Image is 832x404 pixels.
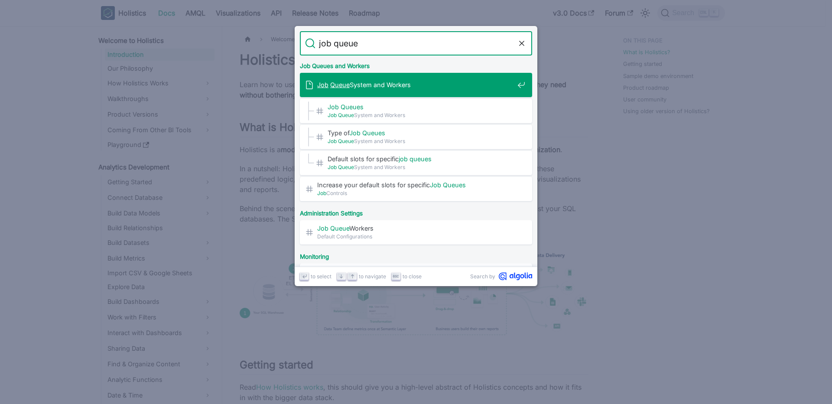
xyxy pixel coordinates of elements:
mark: Job [430,181,441,189]
span: Type of ​ [328,129,514,137]
span: Default slots for specific ​ [328,155,514,163]
mark: Queue [338,164,354,170]
mark: Queues [341,103,364,111]
mark: job [399,155,408,163]
mark: Queues [443,181,466,189]
mark: Job [328,164,337,170]
a: Job Queues​Job QueueSystem and Workers [300,99,532,123]
span: to close [403,272,422,280]
a: Search byAlgolia [470,272,532,280]
span: System and Workers [317,81,514,89]
mark: Job [328,138,337,144]
svg: Algolia [499,272,532,280]
span: Default Configurations [317,232,514,241]
div: Job Queues and Workers [298,55,534,73]
mark: Queue [338,112,354,118]
a: Job QueueSystem and Workers [300,73,532,97]
a: Type ofJob Queues​Job QueueSystem and Workers [300,125,532,149]
svg: Arrow down [338,273,344,280]
svg: Enter key [301,273,308,280]
span: System and Workers [328,137,514,145]
button: Clear the query [517,38,527,49]
mark: Queue [330,81,350,88]
mark: Queue [338,138,354,144]
svg: Arrow up [349,273,356,280]
span: Search by [470,272,495,280]
span: to navigate [359,272,386,280]
span: to select [311,272,331,280]
mark: Job [349,129,361,137]
span: Increase your default slots for specific ​ [317,181,514,189]
span: Workers​ [317,224,514,232]
span: Controls [317,189,514,197]
mark: Queues [362,129,385,137]
a: Job QueueWorkers​Default Configurations [300,220,532,244]
input: Search docs [315,31,517,55]
a: MonitoringJob Queues& Workers​JobMonitoring [300,264,532,288]
mark: Queue [330,225,349,232]
div: Monitoring [298,246,534,264]
div: Administration Settings [298,203,534,220]
mark: Job [328,103,339,111]
mark: Job [328,112,337,118]
a: Default slots for specificjob queues​Job QueueSystem and Workers [300,151,532,175]
svg: Escape key [393,273,399,280]
span: System and Workers [328,163,514,171]
mark: Job [317,81,328,88]
mark: Job [317,225,328,232]
mark: Job [317,190,326,196]
span: System and Workers [328,111,514,119]
mark: queues [409,155,432,163]
a: Increase your default slots for specificJob Queues​JobControls [300,177,532,201]
span: ​ [328,103,514,111]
